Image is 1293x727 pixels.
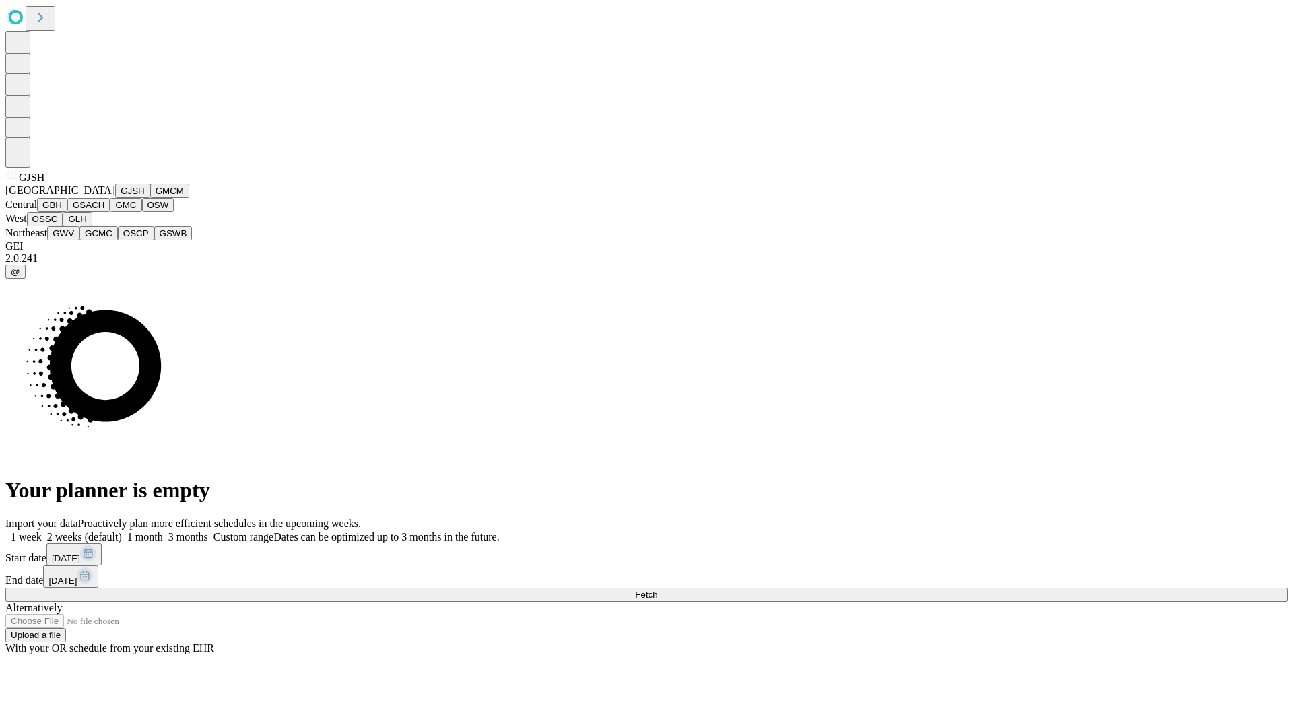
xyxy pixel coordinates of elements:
[11,531,42,543] span: 1 week
[19,172,44,183] span: GJSH
[78,518,361,529] span: Proactively plan more efficient schedules in the upcoming weeks.
[37,198,67,212] button: GBH
[46,543,102,565] button: [DATE]
[47,531,122,543] span: 2 weeks (default)
[5,252,1288,265] div: 2.0.241
[5,265,26,279] button: @
[79,226,118,240] button: GCMC
[213,531,273,543] span: Custom range
[5,588,1288,602] button: Fetch
[63,212,92,226] button: GLH
[127,531,163,543] span: 1 month
[5,543,1288,565] div: Start date
[115,184,150,198] button: GJSH
[5,602,62,613] span: Alternatively
[154,226,193,240] button: GSWB
[27,212,63,226] button: OSSC
[47,226,79,240] button: GWV
[142,198,174,212] button: OSW
[110,198,141,212] button: GMC
[5,628,66,642] button: Upload a file
[5,213,27,224] span: West
[5,227,47,238] span: Northeast
[52,553,80,563] span: [DATE]
[150,184,189,198] button: GMCM
[5,642,214,654] span: With your OR schedule from your existing EHR
[48,576,77,586] span: [DATE]
[168,531,208,543] span: 3 months
[5,518,78,529] span: Import your data
[5,478,1288,503] h1: Your planner is empty
[5,240,1288,252] div: GEI
[118,226,154,240] button: OSCP
[635,590,657,600] span: Fetch
[11,267,20,277] span: @
[43,565,98,588] button: [DATE]
[273,531,499,543] span: Dates can be optimized up to 3 months in the future.
[5,199,37,210] span: Central
[5,565,1288,588] div: End date
[67,198,110,212] button: GSACH
[5,184,115,196] span: [GEOGRAPHIC_DATA]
